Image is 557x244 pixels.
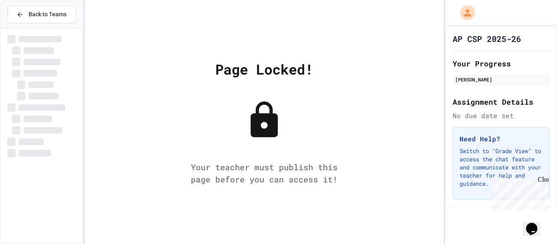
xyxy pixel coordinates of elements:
div: Chat with us now!Close [3,3,56,52]
span: Back to Teams [29,10,66,19]
h2: Your Progress [453,58,550,69]
div: My Account [452,3,477,22]
div: Page Locked! [215,59,313,79]
iframe: chat widget [489,176,549,211]
button: Back to Teams [7,6,76,23]
div: [PERSON_NAME] [455,76,547,83]
div: Your teacher must publish this page before you can access it! [183,161,346,185]
h1: AP CSP 2025-26 [453,33,521,44]
h3: Need Help? [460,134,543,144]
p: Switch to "Grade View" to access the chat feature and communicate with your teacher for help and ... [460,147,543,188]
div: No due date set [453,111,550,121]
h2: Assignment Details [453,96,550,108]
iframe: chat widget [523,211,549,236]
